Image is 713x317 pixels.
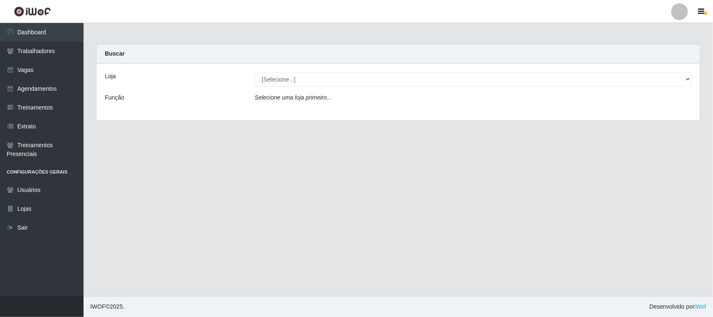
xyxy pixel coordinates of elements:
img: CoreUI Logo [14,6,51,17]
span: Desenvolvido por [650,302,706,311]
label: Função [105,93,124,102]
span: IWOF [90,303,106,310]
strong: Buscar [105,50,124,57]
i: Selecione uma loja primeiro... [255,94,332,101]
label: Loja [105,72,116,81]
a: iWof [695,303,706,310]
span: © 2025 . [90,302,124,311]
